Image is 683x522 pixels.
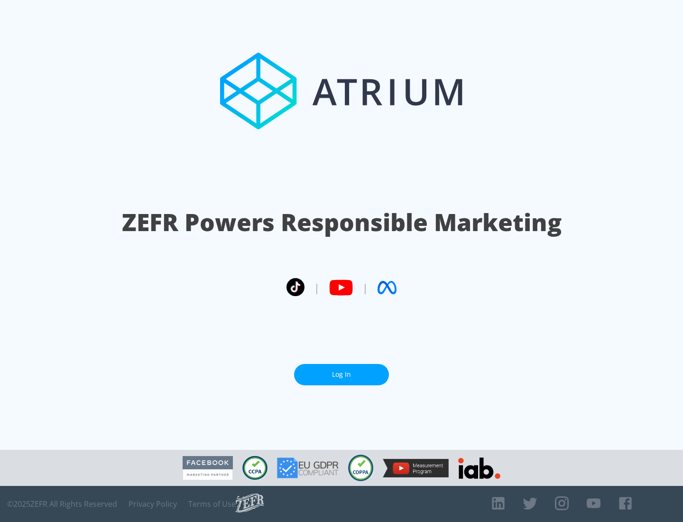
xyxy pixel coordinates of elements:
span: © 2025 ZEFR All Rights Reserved [7,499,117,509]
a: Privacy Policy [129,499,177,509]
a: Terms of Use [188,499,236,509]
img: CCPA Compliant [242,456,268,480]
a: Log In [294,364,389,385]
img: GDPR Compliant [277,457,339,478]
img: Facebook Marketing Partner [183,456,233,480]
img: IAB [458,457,500,479]
span: | [362,280,368,295]
img: COPPA Compliant [348,455,373,481]
h1: ZEFR Powers Responsible Marketing [122,206,562,239]
img: YouTube Measurement Program [383,459,449,477]
span: | [314,280,320,295]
